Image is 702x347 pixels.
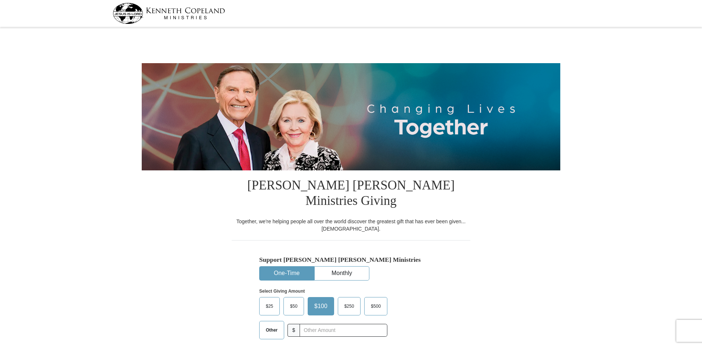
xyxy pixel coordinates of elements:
[341,301,358,312] span: $250
[287,324,300,337] span: $
[262,325,281,336] span: Other
[232,218,470,232] div: Together, we're helping people all over the world discover the greatest gift that has ever been g...
[311,301,331,312] span: $100
[262,301,277,312] span: $25
[367,301,384,312] span: $500
[286,301,301,312] span: $50
[260,267,314,280] button: One-Time
[259,289,305,294] strong: Select Giving Amount
[300,324,387,337] input: Other Amount
[259,256,443,264] h5: Support [PERSON_NAME] [PERSON_NAME] Ministries
[232,170,470,218] h1: [PERSON_NAME] [PERSON_NAME] Ministries Giving
[315,267,369,280] button: Monthly
[113,3,225,24] img: kcm-header-logo.svg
